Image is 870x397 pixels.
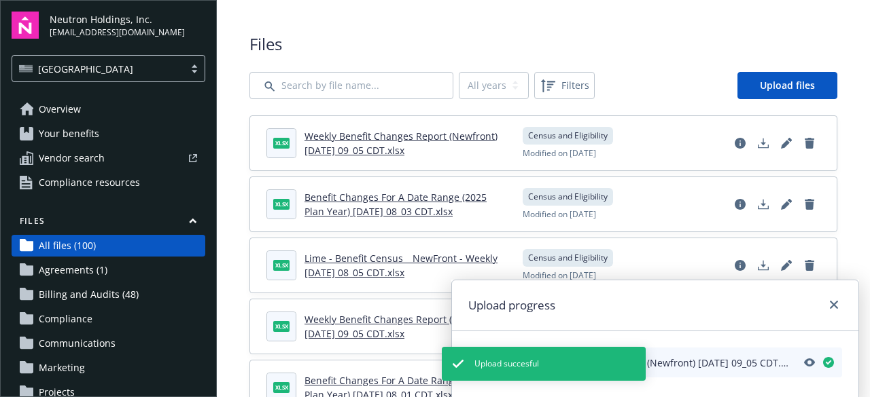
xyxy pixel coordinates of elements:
[39,259,107,281] span: Agreements (1)
[273,138,290,148] span: xlsx
[304,313,498,340] a: Weekly Benefit Changes Report (Newfront) [DATE] 09_05 CDT.xlsx
[39,333,116,354] span: Communications
[799,132,820,154] a: Delete document
[19,62,177,76] span: [GEOGRAPHIC_DATA]
[12,215,205,232] button: Files
[12,333,205,354] a: Communications
[523,269,596,282] span: Modified on [DATE]
[776,193,797,215] a: Edit document
[50,26,185,39] span: [EMAIL_ADDRESS][DOMAIN_NAME]
[249,33,837,56] span: Files
[50,12,205,39] button: Neutron Holdings, Inc.[EMAIL_ADDRESS][DOMAIN_NAME]
[12,98,205,120] a: Overview
[523,208,596,221] span: Modified on [DATE]
[523,147,596,159] span: Modified on [DATE]
[12,308,205,330] a: Compliance
[12,172,205,193] a: Compliance resources
[39,284,139,305] span: Billing and Audits (48)
[737,72,837,99] a: Upload files
[249,72,453,99] input: Search by file name...
[273,382,290,392] span: xlsx
[12,235,205,257] a: All files (100)
[752,132,774,154] a: Download document
[799,254,820,276] a: Delete document
[752,254,774,276] a: Download document
[534,72,595,99] button: Filters
[729,193,751,215] a: View file details
[304,191,487,218] a: Benefit Changes For A Date Range (2025 Plan Year) [DATE] 08_03 CDT.xlsx
[50,12,185,26] span: Neutron Holdings, Inc.
[304,252,498,279] a: Lime - Benefit Census _ NewFront - Weekly [DATE] 08_05 CDT.xlsx
[38,62,133,76] span: [GEOGRAPHIC_DATA]
[304,130,498,157] a: Weekly Benefit Changes Report (Newfront) [DATE] 09_05 CDT.xlsx
[12,259,205,281] a: Agreements (1)
[528,252,608,264] span: Census and Eligibility
[12,147,205,169] a: Vendor search
[537,75,592,96] span: Filters
[273,199,290,209] span: xlsx
[39,147,105,169] span: Vendor search
[776,254,797,276] a: Edit document
[729,254,751,276] a: View file details
[502,356,790,370] span: Weekly Benefit Changes Report (Newfront) [DATE] 09_05 CDT.xlsx
[561,78,589,92] span: Filters
[39,98,81,120] span: Overview
[273,321,290,331] span: xlsx
[776,132,797,154] a: Edit document
[528,191,608,203] span: Census and Eligibility
[760,79,815,92] span: Upload files
[752,193,774,215] a: Download document
[12,123,205,145] a: Your benefits
[273,260,290,270] span: xlsx
[799,193,820,215] a: Delete document
[39,123,99,145] span: Your benefits
[39,235,96,257] span: All files (100)
[474,358,539,370] span: Upload succesful
[799,352,820,373] a: Preview
[39,308,92,330] span: Compliance
[39,357,85,379] span: Marketing
[729,132,751,154] a: View file details
[468,297,555,314] h1: Upload progress
[12,357,205,379] a: Marketing
[826,297,842,313] a: close
[12,12,39,39] img: navigator-logo.svg
[12,284,205,305] a: Billing and Audits (48)
[528,130,608,142] span: Census and Eligibility
[39,172,140,193] span: Compliance resources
